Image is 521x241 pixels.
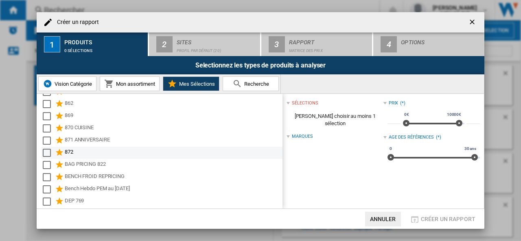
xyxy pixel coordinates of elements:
[65,124,281,133] div: 870 CUISINE
[381,36,397,52] div: 4
[53,81,92,87] span: Vision Catégorie
[292,100,318,106] div: sélections
[65,148,281,158] div: 872
[65,160,281,170] div: BAG PRICING 822
[292,133,313,140] div: Marques
[38,76,96,91] button: Vision Catégorie
[65,99,281,109] div: 862
[43,185,55,194] md-checkbox: Select
[403,111,410,118] span: 0€
[373,33,484,56] button: 4 Options
[43,136,55,145] md-checkbox: Select
[289,44,369,53] div: Matrice des prix
[177,36,257,44] div: Sites
[223,76,279,91] button: Recherche
[261,33,373,56] button: 3 Rapport Matrice des prix
[64,36,144,44] div: Produits
[149,33,261,56] button: 2 Sites Profil par défaut (20)
[43,124,55,133] md-checkbox: Select
[177,44,257,53] div: Profil par défaut (20)
[289,36,369,44] div: Rapport
[65,197,281,206] div: DEP 769
[37,56,484,74] div: Selectionnez les types de produits à analyser
[156,36,173,52] div: 2
[421,216,475,222] span: Créer un rapport
[53,18,99,26] h4: Créer un rapport
[269,36,285,52] div: 3
[177,81,215,87] span: Mes Sélections
[163,76,219,91] button: Mes Sélections
[43,160,55,170] md-checkbox: Select
[114,81,155,87] span: Mon assortiment
[65,172,281,182] div: BENCH FROID REPRICING
[287,109,383,131] span: [PERSON_NAME] choisir au moins 1 sélection
[65,185,281,194] div: Bench Hebdo PEM au [DATE]
[468,18,478,28] ng-md-icon: getI18NText('BUTTONS.CLOSE_DIALOG')
[43,79,53,89] img: wiser-icon-blue.png
[465,14,481,30] button: getI18NText('BUTTONS.CLOSE_DIALOG')
[389,134,434,141] div: Age des références
[43,172,55,182] md-checkbox: Select
[446,111,462,118] span: 10000€
[37,33,149,56] button: 1 Produits 0 sélections
[43,148,55,158] md-checkbox: Select
[100,76,160,91] button: Mon assortiment
[65,136,281,145] div: 871 ANNIVERSAIRE
[389,100,398,106] div: Prix
[44,36,60,52] div: 1
[401,36,481,44] div: Options
[463,145,477,152] span: 30 ans
[43,99,55,109] md-checkbox: Select
[64,44,144,53] div: 0 sélections
[388,145,393,152] span: 0
[43,111,55,121] md-checkbox: Select
[37,12,484,229] md-dialog: Créer un ...
[65,111,281,121] div: 869
[407,212,478,226] button: Créer un rapport
[43,197,55,206] md-checkbox: Select
[242,81,269,87] span: Recherche
[365,212,401,226] button: Annuler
